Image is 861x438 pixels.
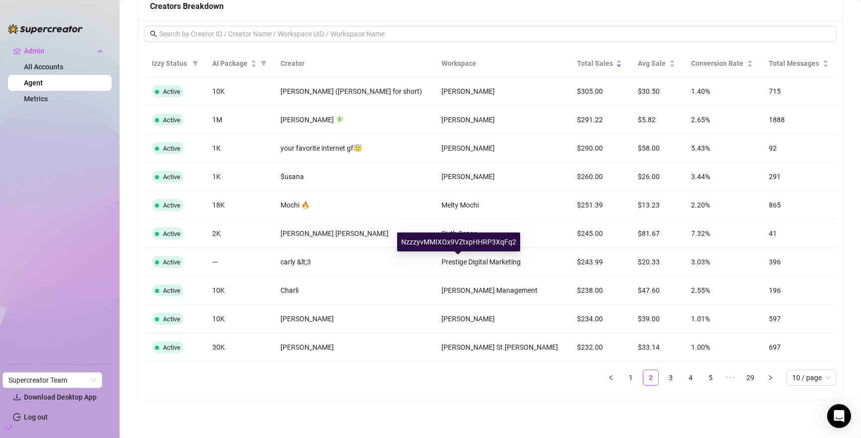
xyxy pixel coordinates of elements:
[683,248,761,276] td: 3.03%
[569,106,630,134] td: $291.22
[204,50,273,77] th: AI Package
[204,191,273,219] td: 18K
[24,413,48,421] a: Log out
[5,424,12,431] span: build
[163,116,180,124] span: Active
[827,404,851,428] div: Open Intercom Messenger
[24,79,43,87] a: Agent
[24,43,95,59] span: Admin
[630,276,683,305] td: $47.60
[630,248,683,276] td: $20.33
[703,370,718,386] li: 5
[441,116,495,124] span: [PERSON_NAME]
[569,77,630,106] td: $305.00
[441,286,538,294] span: [PERSON_NAME] Management
[683,370,699,386] li: 4
[683,219,761,248] td: 7.32%
[569,248,630,276] td: $243.99
[281,229,389,237] span: [PERSON_NAME] [PERSON_NAME]
[761,305,837,333] td: 597
[259,56,269,71] span: filter
[569,219,630,248] td: $245.00
[722,370,738,386] li: Next 5 Pages
[608,375,614,381] span: left
[683,77,761,106] td: 1.40%
[683,50,761,77] th: Conversion Rate
[743,370,758,385] a: 29
[204,134,273,163] td: 1K
[569,50,630,77] th: Total Sales
[786,370,837,386] div: Page Size
[273,50,433,77] th: Creator
[569,134,630,163] td: $290.00
[722,370,738,386] span: •••
[761,106,837,134] td: 1888
[204,106,273,134] td: 1M
[569,163,630,191] td: $260.00
[163,173,180,181] span: Active
[204,219,273,248] td: 2K
[163,287,180,294] span: Active
[433,50,569,77] th: Workspace
[761,191,837,219] td: 865
[683,134,761,163] td: 5.43%
[643,370,658,385] a: 2
[630,163,683,191] td: $26.00
[630,191,683,219] td: $13.23
[159,28,823,39] input: Search by Creator ID / Creator Name / Workspace UID / Workspace Name
[761,77,837,106] td: 715
[204,305,273,333] td: 10K
[24,95,48,103] a: Metrics
[281,144,362,152] span: your favorite internet gf😇
[8,24,83,34] img: logo-BBDzfeDw.svg
[683,333,761,362] td: 1.00%
[281,201,309,209] span: Mochi 🔥
[24,63,63,71] a: All Accounts
[683,163,761,191] td: 3.44%
[204,77,273,106] td: 10K
[683,305,761,333] td: 1.01%
[281,286,298,294] span: Charli
[281,258,311,266] span: carly &lt;3
[623,370,639,386] li: 1
[761,333,837,362] td: 697
[643,370,659,386] li: 2
[630,106,683,134] td: $5.82
[441,144,495,152] span: [PERSON_NAME]
[569,191,630,219] td: $251.39
[281,315,334,323] span: [PERSON_NAME]
[281,87,422,95] span: [PERSON_NAME] ([PERSON_NAME] for short)
[603,370,619,386] button: left
[163,315,180,323] span: Active
[569,333,630,362] td: $232.00
[441,343,558,351] span: [PERSON_NAME] St.[PERSON_NAME]
[13,47,21,55] span: crown
[762,370,778,386] button: right
[762,370,778,386] li: Next Page
[630,333,683,362] td: $33.14
[630,305,683,333] td: $39.00
[742,370,758,386] li: 29
[13,393,21,401] span: download
[761,134,837,163] td: 92
[281,116,344,124] span: [PERSON_NAME] 🧚‍♂️
[212,58,249,69] span: AI Package
[281,343,334,351] span: [PERSON_NAME]
[761,50,837,77] th: Total Messages
[441,229,477,237] span: Sixth Sense
[163,230,180,237] span: Active
[630,134,683,163] td: $58.00
[569,305,630,333] td: $234.00
[761,276,837,305] td: 196
[769,58,821,69] span: Total Messages
[163,145,180,152] span: Active
[204,248,273,276] td: —
[397,232,520,251] div: NzzzyvMMIXOx9VZtxpHHRP3XqFq2
[441,201,479,209] span: Melty Mochi
[281,173,304,181] span: $usana
[163,88,180,95] span: Active
[761,163,837,191] td: 291
[441,173,495,181] span: [PERSON_NAME]
[192,60,198,66] span: filter
[683,106,761,134] td: 2.65%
